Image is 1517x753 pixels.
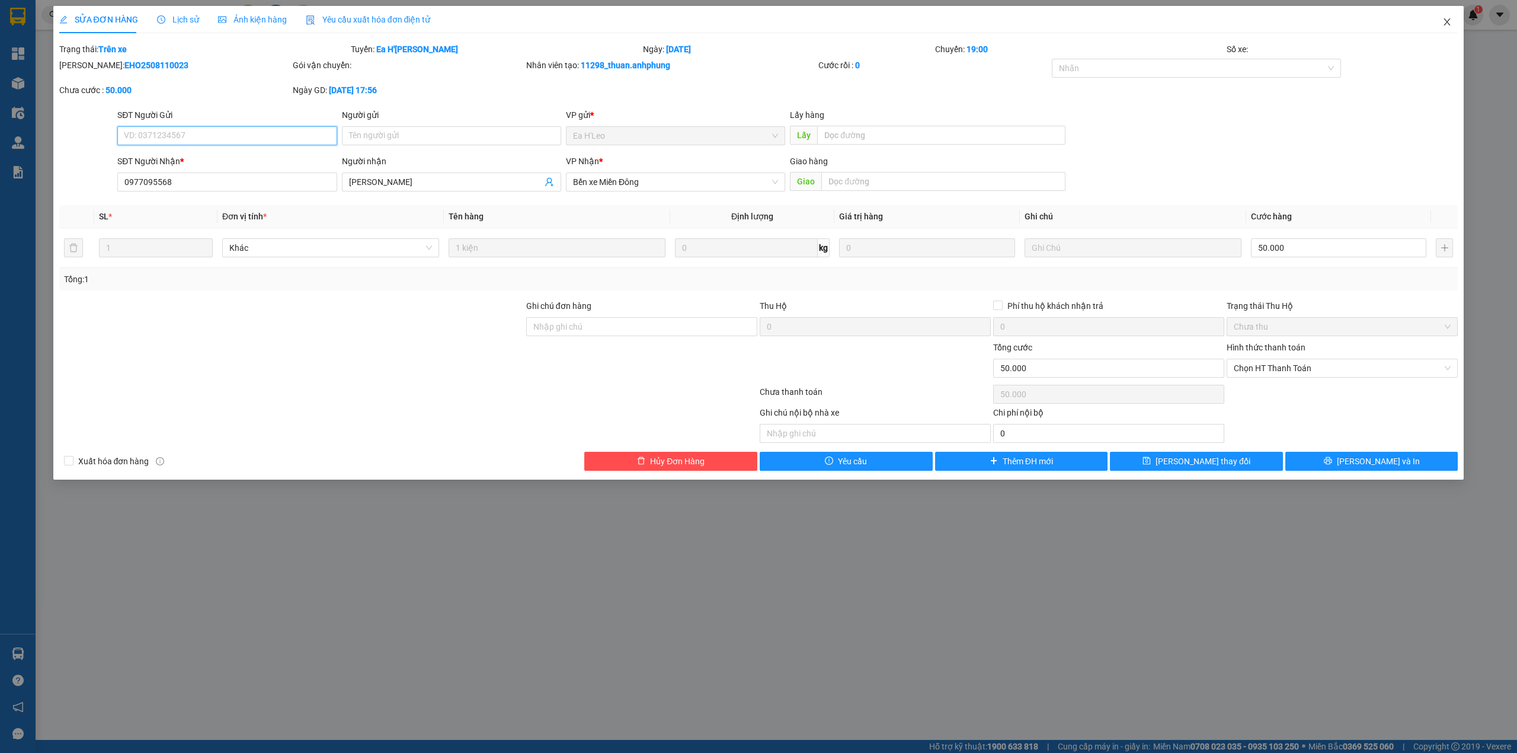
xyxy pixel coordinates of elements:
[839,212,883,221] span: Giá trị hàng
[449,238,665,257] input: VD: Bàn, Ghế
[526,59,816,72] div: Nhân viên tạo:
[545,177,554,187] span: user-add
[855,60,860,70] b: 0
[293,84,524,97] div: Ngày GD:
[642,43,934,56] div: Ngày:
[1142,457,1151,466] span: save
[449,212,484,221] span: Tên hàng
[1234,359,1451,377] span: Chọn HT Thanh Toán
[1156,455,1250,468] span: [PERSON_NAME] thay đổi
[934,43,1226,56] div: Chuyến:
[59,59,290,72] div: [PERSON_NAME]:
[64,273,585,286] div: Tổng: 1
[758,385,992,406] div: Chưa thanh toán
[637,457,645,466] span: delete
[1285,452,1458,471] button: printer[PERSON_NAME] và In
[790,110,824,120] span: Lấy hàng
[105,85,132,95] b: 50.000
[1430,6,1464,39] button: Close
[306,15,431,24] span: Yêu cầu xuất hóa đơn điện tử
[117,155,337,168] div: SĐT Người Nhận
[329,85,377,95] b: [DATE] 17:56
[526,301,591,311] label: Ghi chú đơn hàng
[584,452,757,471] button: deleteHủy Đơn Hàng
[790,172,821,191] span: Giao
[790,157,828,166] span: Giao hàng
[218,15,287,24] span: Ảnh kiện hàng
[526,317,757,336] input: Ghi chú đơn hàng
[817,126,1065,145] input: Dọc đường
[293,59,524,72] div: Gói vận chuyển:
[59,15,138,24] span: SỬA ĐƠN HÀNG
[1324,457,1332,466] span: printer
[117,109,337,122] div: SĐT Người Gửi
[1227,299,1458,312] div: Trạng thái Thu Hộ
[58,43,350,56] div: Trạng thái:
[818,59,1049,72] div: Cước rồi :
[1003,299,1108,312] span: Phí thu hộ khách nhận trả
[760,406,991,424] div: Ghi chú nội bộ nhà xe
[64,238,83,257] button: delete
[376,44,458,54] b: Ea H'[PERSON_NAME]
[573,173,778,191] span: Bến xe Miền Đông
[306,15,315,25] img: icon
[342,155,561,168] div: Người nhận
[59,84,290,97] div: Chưa cước :
[1110,452,1283,471] button: save[PERSON_NAME] thay đổi
[966,44,988,54] b: 19:00
[222,212,267,221] span: Đơn vị tính
[1234,318,1451,336] span: Chưa thu
[1436,238,1453,257] button: plus
[1225,43,1459,56] div: Số xe:
[342,109,561,122] div: Người gửi
[218,15,226,24] span: picture
[821,172,1065,191] input: Dọc đường
[229,239,432,257] span: Khác
[1227,343,1305,352] label: Hình thức thanh toán
[993,406,1224,424] div: Chi phí nội bộ
[73,455,154,468] span: Xuất hóa đơn hàng
[1003,455,1053,468] span: Thêm ĐH mới
[566,109,785,122] div: VP gửi
[566,157,599,166] span: VP Nhận
[1251,212,1292,221] span: Cước hàng
[839,238,1014,257] input: 0
[1442,17,1452,27] span: close
[573,127,778,145] span: Ea H'Leo
[156,457,164,465] span: info-circle
[993,343,1032,352] span: Tổng cước
[818,238,830,257] span: kg
[124,60,188,70] b: EHO2508110023
[666,44,691,54] b: [DATE]
[1337,455,1420,468] span: [PERSON_NAME] và In
[760,452,933,471] button: exclamation-circleYêu cầu
[790,126,817,145] span: Lấy
[731,212,773,221] span: Định lượng
[1020,205,1246,228] th: Ghi chú
[99,212,108,221] span: SL
[157,15,199,24] span: Lịch sử
[760,424,991,443] input: Nhập ghi chú
[760,301,787,311] span: Thu Hộ
[350,43,642,56] div: Tuyến:
[990,457,998,466] span: plus
[935,452,1108,471] button: plusThêm ĐH mới
[825,457,833,466] span: exclamation-circle
[98,44,127,54] b: Trên xe
[1025,238,1241,257] input: Ghi Chú
[650,455,705,468] span: Hủy Đơn Hàng
[157,15,165,24] span: clock-circle
[59,15,68,24] span: edit
[838,455,867,468] span: Yêu cầu
[581,60,670,70] b: 11298_thuan.anhphung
